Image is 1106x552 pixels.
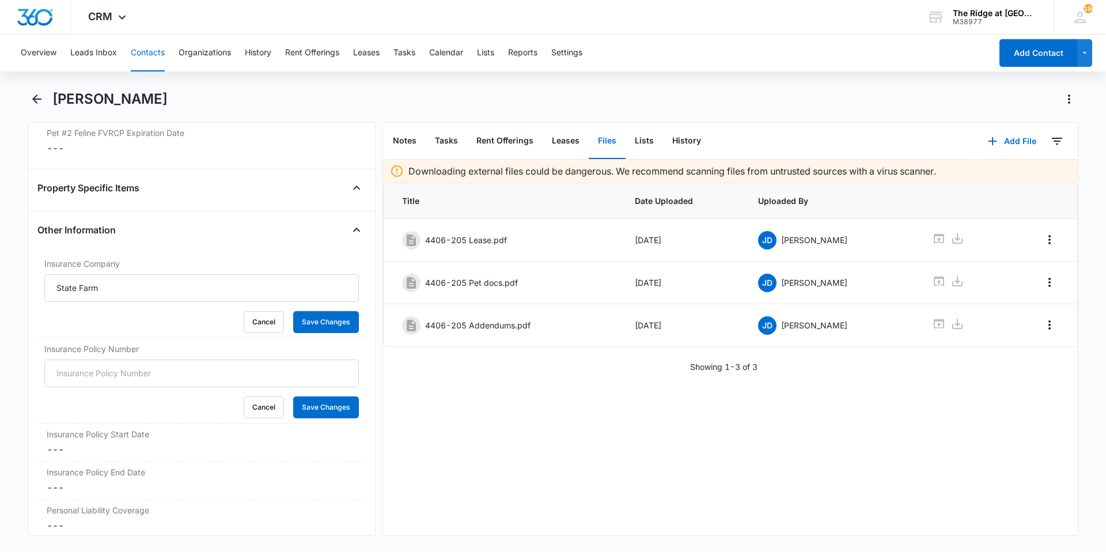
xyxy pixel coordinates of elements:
input: Insurance Policy Number [44,360,359,387]
p: [PERSON_NAME] [781,234,847,246]
button: History [663,123,710,159]
div: account name [953,9,1037,18]
dd: --- [47,481,357,494]
label: Insurance Policy Start Date [47,428,357,440]
span: JD [758,316,777,335]
button: Cancel [244,311,284,333]
p: 4406-205 Pet docs.pdf [425,277,518,289]
button: Leads Inbox [70,35,117,71]
td: [DATE] [621,304,744,347]
button: Organizations [179,35,231,71]
dd: --- [47,443,357,456]
button: Overview [21,35,56,71]
button: Overflow Menu [1040,316,1059,334]
button: Save Changes [293,311,359,333]
h4: Property Specific Items [37,181,139,195]
span: CRM [88,10,112,22]
button: Calendar [429,35,463,71]
button: Filters [1048,132,1066,150]
button: Rent Offerings [467,123,543,159]
button: Settings [551,35,582,71]
p: Downloading external files could be dangerous. We recommend scanning files from untrusted sources... [408,164,936,178]
dd: --- [47,519,357,532]
button: Cancel [244,396,284,418]
span: Title [402,195,607,207]
div: Pet #2 Feline FVRCP Expiration Date--- [37,122,366,160]
button: Leases [353,35,380,71]
button: Lists [626,123,663,159]
button: Close [347,179,366,197]
button: Leases [543,123,589,159]
button: Lists [477,35,494,71]
div: notifications count [1084,4,1093,13]
div: Personal Liability Coverage--- [37,500,366,538]
button: Notes [384,123,426,159]
button: Reports [508,35,537,71]
h1: [PERSON_NAME] [52,90,168,108]
button: Add File [976,127,1048,155]
td: [DATE] [621,219,744,262]
td: [DATE] [621,262,744,304]
label: Pet #2 Feline FVRCP Expiration Date [47,127,357,139]
button: History [245,35,271,71]
button: Overflow Menu [1040,230,1059,249]
p: [PERSON_NAME] [781,277,847,289]
label: Insurance Policy Number [44,343,359,355]
span: 198 [1084,4,1093,13]
button: Files [589,123,626,159]
span: JD [758,274,777,292]
p: 4406-205 Lease.pdf [425,234,507,246]
span: Uploaded By [758,195,905,207]
h4: Other Information [37,223,116,237]
label: Personal Liability Coverage [47,504,357,516]
p: 4406-205 Addendums.pdf [425,319,531,331]
span: Date Uploaded [635,195,730,207]
button: Actions [1060,90,1078,108]
button: Tasks [393,35,415,71]
button: Close [347,221,366,239]
p: [PERSON_NAME] [781,319,847,331]
dd: --- [47,141,357,155]
input: Insurance Company [44,274,359,302]
button: Tasks [426,123,467,159]
button: Contacts [131,35,165,71]
div: account id [953,18,1037,26]
button: Save Changes [293,396,359,418]
div: Insurance Policy Start Date--- [37,424,366,462]
button: Back [28,90,46,108]
span: JD [758,231,777,249]
button: Add Contact [999,39,1077,67]
label: Insurance Policy End Date [47,466,357,478]
p: Showing 1-3 of 3 [690,361,757,373]
div: Insurance Policy End Date--- [37,462,366,500]
button: Rent Offerings [285,35,339,71]
label: Insurance Company [44,258,359,270]
button: Overflow Menu [1040,273,1059,292]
